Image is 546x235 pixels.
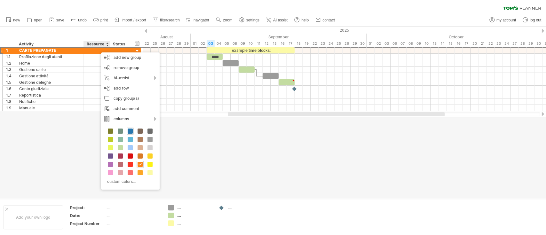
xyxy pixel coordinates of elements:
div: Tuesday, 16 September 2025 [279,40,287,47]
div: Monday, 22 September 2025 [311,40,319,47]
div: Monday, 8 September 2025 [231,40,239,47]
div: Resource [87,41,106,47]
div: Tuesday, 2 September 2025 [199,40,207,47]
div: Friday, 22 August 2025 [143,40,151,47]
span: settings [246,18,259,22]
div: add new group [101,52,160,63]
a: settings [238,16,261,24]
div: 1.1 [6,54,16,60]
div: copy group(s) [101,93,160,104]
div: Tuesday, 26 August 2025 [159,40,167,47]
div: example time blocks: [207,47,295,53]
div: Thursday, 18 September 2025 [295,40,303,47]
div: .... [107,213,160,218]
div: 1.9 [6,105,16,111]
div: Friday, 10 October 2025 [423,40,431,47]
div: Thursday, 23 October 2025 [495,40,502,47]
span: new [13,18,20,22]
div: Wednesday, 17 September 2025 [287,40,295,47]
div: Thursday, 16 October 2025 [455,40,463,47]
div: Project Number [70,221,105,226]
a: zoom [214,16,234,24]
div: Thursday, 30 October 2025 [534,40,542,47]
div: Thursday, 9 October 2025 [415,40,423,47]
div: 1.8 [6,98,16,105]
div: Friday, 19 September 2025 [303,40,311,47]
span: undo [78,18,87,22]
div: Wednesday, 22 October 2025 [487,40,495,47]
span: import / export [122,18,146,22]
div: columns [101,114,160,124]
div: Thursday, 25 September 2025 [335,40,343,47]
div: Profilazione degli utenti [19,54,80,60]
div: Tuesday, 14 October 2025 [439,40,447,47]
div: Tuesday, 7 October 2025 [399,40,407,47]
a: my account [488,16,518,24]
div: 1.3 [6,67,16,73]
div: Friday, 26 September 2025 [343,40,351,47]
div: Gestione carte [19,67,80,73]
div: Thursday, 11 September 2025 [255,40,263,47]
div: Status [113,41,127,47]
a: undo [69,16,89,24]
div: Tuesday, 9 September 2025 [239,40,247,47]
a: save [48,16,66,24]
div: 1.2 [6,60,16,66]
div: Reportistica [19,92,80,98]
div: Tuesday, 28 October 2025 [518,40,526,47]
a: AI assist [265,16,289,24]
div: Thursday, 4 September 2025 [215,40,223,47]
a: print [92,16,110,24]
div: Monday, 6 October 2025 [391,40,399,47]
div: Friday, 29 August 2025 [183,40,191,47]
span: zoom [223,18,232,22]
span: help [301,18,309,22]
div: AI-assist [101,73,160,83]
div: Monday, 25 August 2025 [151,40,159,47]
div: Friday, 12 September 2025 [263,40,271,47]
a: navigator [185,16,211,24]
span: print [100,18,108,22]
div: Friday, 17 October 2025 [463,40,471,47]
div: Monday, 13 October 2025 [431,40,439,47]
div: add comment [101,104,160,114]
div: Wednesday, 27 August 2025 [167,40,175,47]
div: Gestione deleghe [19,79,80,85]
div: add row [101,83,160,93]
div: .... [107,205,160,210]
div: custom colors... [104,177,154,186]
div: Tuesday, 21 October 2025 [479,40,487,47]
div: 1.7 [6,92,16,98]
div: Thursday, 28 August 2025 [175,40,183,47]
div: Conto giudiziale [19,86,80,92]
a: help [293,16,311,24]
div: Gestione attività [19,73,80,79]
div: .... [177,205,212,210]
span: log out [530,18,541,22]
a: contact [314,16,337,24]
div: Manuale [19,105,80,111]
div: Friday, 3 October 2025 [383,40,391,47]
div: Monday, 1 September 2025 [191,40,199,47]
div: .... [228,205,263,210]
div: Monday, 27 October 2025 [510,40,518,47]
div: Thursday, 2 October 2025 [375,40,383,47]
div: September 2025 [191,34,367,40]
span: AI assist [273,18,288,22]
div: Wednesday, 29 October 2025 [526,40,534,47]
div: Monday, 20 October 2025 [471,40,479,47]
div: Tuesday, 23 September 2025 [319,40,327,47]
span: remove group [114,65,139,70]
span: contact [322,18,335,22]
span: open [34,18,43,22]
a: new [4,16,22,24]
div: Wednesday, 24 September 2025 [327,40,335,47]
div: Home [19,60,80,66]
div: Friday, 5 September 2025 [223,40,231,47]
div: Friday, 24 October 2025 [502,40,510,47]
div: Activity [19,41,80,47]
div: Wednesday, 15 October 2025 [447,40,455,47]
a: import / export [113,16,148,24]
a: log out [521,16,543,24]
div: Monday, 29 September 2025 [351,40,359,47]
